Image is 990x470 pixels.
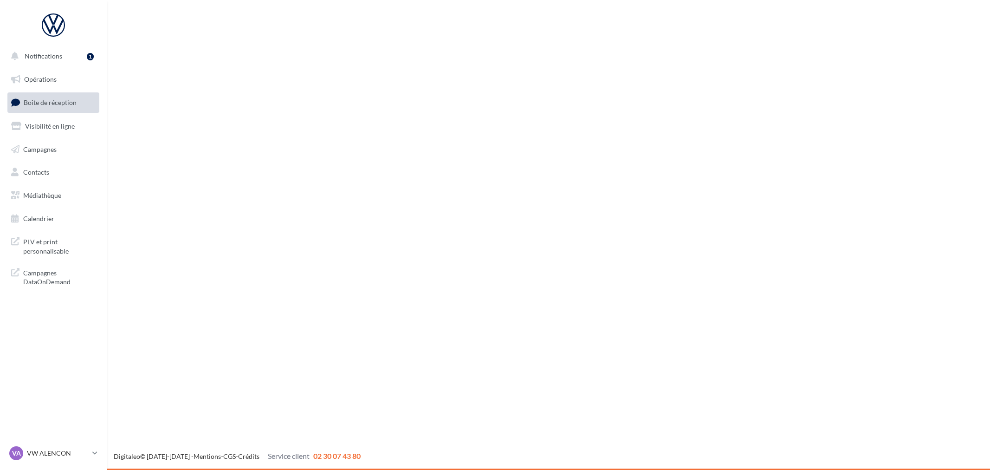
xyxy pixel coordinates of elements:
[114,452,361,460] span: © [DATE]-[DATE] - - -
[23,267,96,287] span: Campagnes DataOnDemand
[6,92,101,112] a: Boîte de réception
[6,209,101,228] a: Calendrier
[114,452,140,460] a: Digitaleo
[27,449,89,458] p: VW ALENCON
[6,46,97,66] button: Notifications 1
[23,235,96,255] span: PLV et print personnalisable
[25,52,62,60] span: Notifications
[6,186,101,205] a: Médiathèque
[223,452,236,460] a: CGS
[87,53,94,60] div: 1
[6,263,101,290] a: Campagnes DataOnDemand
[12,449,21,458] span: VA
[238,452,259,460] a: Crédits
[6,70,101,89] a: Opérations
[6,232,101,259] a: PLV et print personnalisable
[23,168,49,176] span: Contacts
[6,163,101,182] a: Contacts
[194,452,221,460] a: Mentions
[7,444,99,462] a: VA VW ALENCON
[23,191,61,199] span: Médiathèque
[24,75,57,83] span: Opérations
[23,145,57,153] span: Campagnes
[313,451,361,460] span: 02 30 07 43 80
[24,98,77,106] span: Boîte de réception
[23,215,54,222] span: Calendrier
[6,140,101,159] a: Campagnes
[268,451,310,460] span: Service client
[25,122,75,130] span: Visibilité en ligne
[6,117,101,136] a: Visibilité en ligne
